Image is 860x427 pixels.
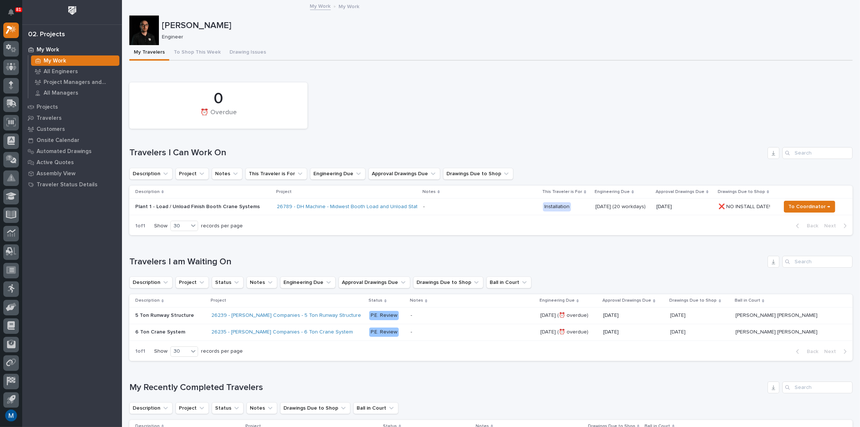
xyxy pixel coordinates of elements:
[670,311,687,319] p: [DATE]
[22,135,122,146] a: Onsite Calendar
[129,382,765,393] h1: My Recently Completed Travelers
[656,188,704,196] p: Approval Drawings Due
[410,296,423,305] p: Notes
[16,7,21,12] p: 81
[44,79,116,86] p: Project Managers and Engineers
[135,296,160,305] p: Description
[201,223,243,229] p: records per page
[595,188,630,196] p: Engineering Due
[276,188,292,196] p: Project
[413,277,483,288] button: Drawings Due to Shop
[782,147,853,159] input: Search
[411,312,412,319] div: -
[28,77,122,87] a: Project Managers and Engineers
[28,55,122,66] a: My Work
[28,88,122,98] a: All Managers
[310,1,331,10] a: My Work
[339,277,410,288] button: Approval Drawings Due
[9,9,19,21] div: Notifications81
[129,307,853,324] tr: 5 Ton Runway Structure5 Ton Runway Structure 26239 - [PERSON_NAME] Companies - 5 Ton Runway Struc...
[735,296,760,305] p: Ball in Court
[3,408,19,423] button: users-avatar
[37,159,74,166] p: Active Quotes
[603,312,664,319] p: [DATE]
[22,101,122,112] a: Projects
[540,328,590,335] p: [DATE] (⏰ overdue)
[339,2,360,10] p: My Work
[171,222,188,230] div: 30
[22,168,122,179] a: Assembly View
[411,329,412,335] div: -
[670,328,687,335] p: [DATE]
[142,89,295,108] div: 0
[245,168,307,180] button: This Traveler is For
[602,296,651,305] p: Approval Drawings Due
[368,168,440,180] button: Approval Drawings Due
[656,204,713,210] p: [DATE]
[542,188,582,196] p: This Traveler is For
[22,179,122,190] a: Traveler Status Details
[22,146,122,157] a: Automated Drawings
[37,148,92,155] p: Automated Drawings
[280,277,336,288] button: Engineering Due
[129,45,169,61] button: My Travelers
[44,68,78,75] p: All Engineers
[176,402,209,414] button: Project
[212,168,242,180] button: Notes
[802,348,818,355] span: Back
[176,277,209,288] button: Project
[790,348,821,355] button: Back
[171,348,188,355] div: 30
[212,277,244,288] button: Status
[423,204,425,210] div: -
[277,204,425,210] a: 26789 - DH Machine - Midwest Booth Load and Unload Station
[129,168,173,180] button: Description
[369,311,399,320] div: P.E. Review
[154,348,167,355] p: Show
[782,256,853,268] input: Search
[28,31,65,39] div: 02. Projects
[280,402,350,414] button: Drawings Due to Shop
[368,296,383,305] p: Status
[129,402,173,414] button: Description
[735,328,819,335] p: [PERSON_NAME] [PERSON_NAME]
[3,4,19,20] button: Notifications
[37,126,65,133] p: Customers
[486,277,531,288] button: Ball in Court
[129,199,853,215] tr: Plant 1 - Load / Unload Finish Booth Crane Systems26789 - DH Machine - Midwest Booth Load and Unl...
[44,58,66,64] p: My Work
[37,47,59,53] p: My Work
[28,66,122,77] a: All Engineers
[22,157,122,168] a: Active Quotes
[824,348,840,355] span: Next
[135,204,265,210] p: Plant 1 - Load / Unload Finish Booth Crane Systems
[37,104,58,111] p: Projects
[540,296,575,305] p: Engineering Due
[540,311,590,319] p: [DATE] (⏰ overdue)
[22,44,122,55] a: My Work
[821,348,853,355] button: Next
[37,137,79,144] p: Onsite Calendar
[422,188,436,196] p: Notes
[129,148,765,158] h1: Travelers I Can Work On
[212,402,244,414] button: Status
[782,382,853,393] input: Search
[595,204,650,210] p: [DATE] (20 workdays)
[369,328,399,337] div: P.E. Review
[225,45,271,61] button: Drawing Issues
[169,45,225,61] button: To Shop This Week
[129,277,173,288] button: Description
[211,329,353,335] a: 26235 - [PERSON_NAME] Companies - 6 Ton Crane System
[135,188,160,196] p: Description
[784,201,835,213] button: To Coordinator →
[789,202,830,211] span: To Coordinator →
[129,257,765,267] h1: Travelers I am Waiting On
[176,168,209,180] button: Project
[37,115,62,122] p: Travelers
[802,223,818,229] span: Back
[821,223,853,229] button: Next
[718,188,765,196] p: Drawings Due to Shop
